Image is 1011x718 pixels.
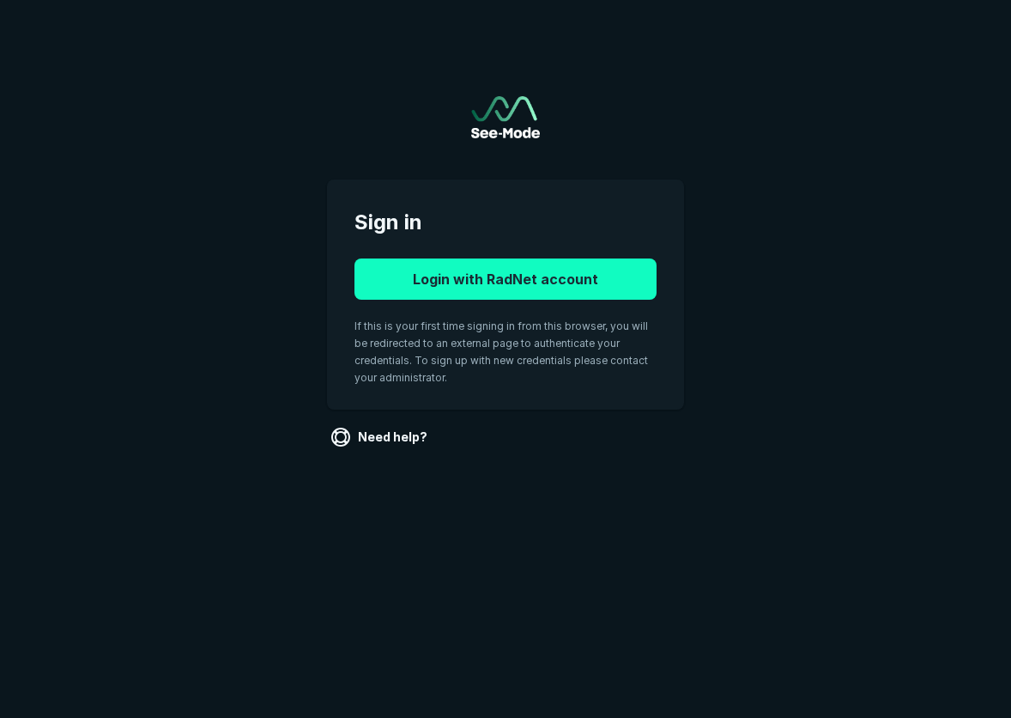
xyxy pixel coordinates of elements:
img: See-Mode Logo [471,96,540,138]
a: Go to sign in [471,96,540,138]
span: If this is your first time signing in from this browser, you will be redirected to an external pa... [354,319,648,384]
button: Login with RadNet account [354,259,657,300]
span: Sign in [354,207,657,238]
a: Need help? [327,423,434,451]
